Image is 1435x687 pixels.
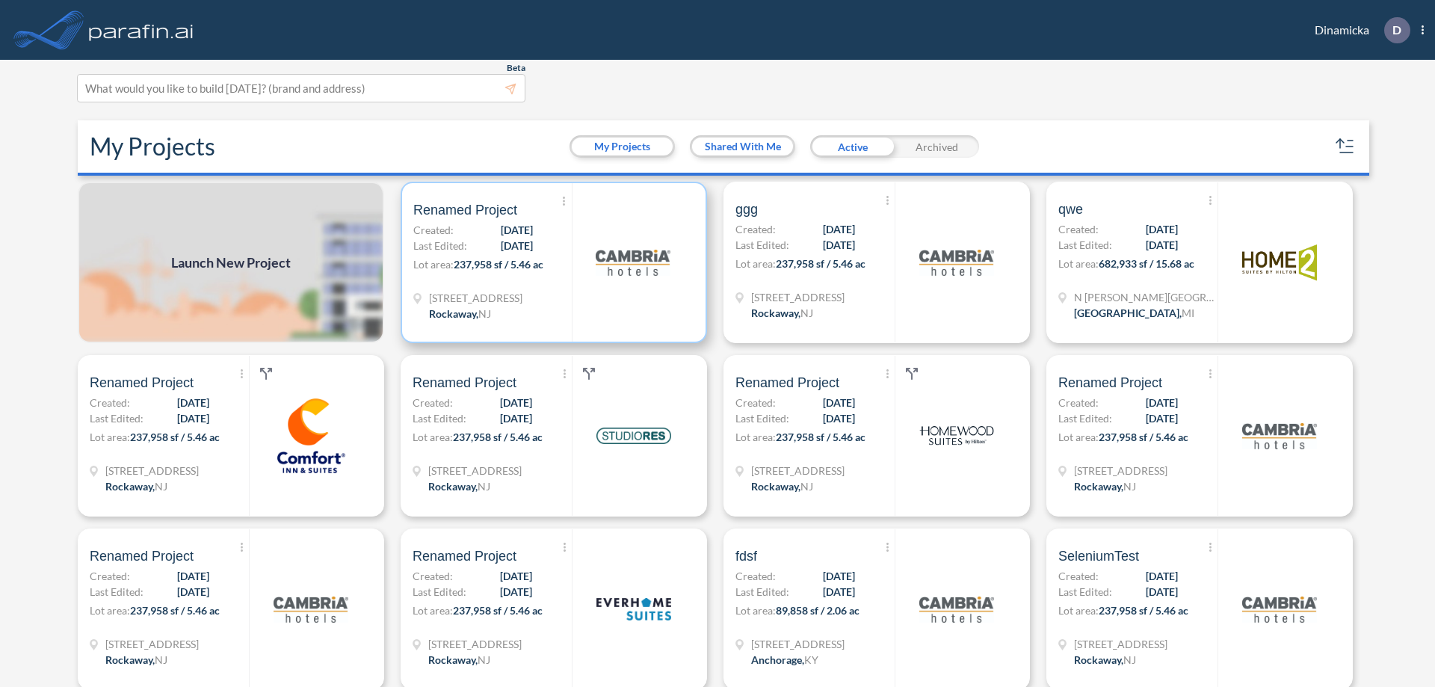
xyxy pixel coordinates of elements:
img: logo [919,225,994,300]
span: qwe [1058,200,1083,218]
span: [DATE] [500,395,532,410]
span: 237,958 sf / 5.46 ac [776,431,865,443]
span: MI [1182,306,1194,319]
span: Renamed Project [735,374,839,392]
span: NJ [478,653,490,666]
span: Created: [90,395,130,410]
span: Renamed Project [413,547,516,565]
h2: My Projects [90,132,215,161]
span: Created: [413,222,454,238]
span: Rockaway , [751,306,800,319]
span: Lot area: [735,431,776,443]
span: NJ [1123,653,1136,666]
div: Grand Rapids, MI [1074,305,1194,321]
div: Anchorage, KY [751,652,818,668]
span: [DATE] [501,222,533,238]
span: 321 Mt Hope Ave [428,463,522,478]
span: 237,958 sf / 5.46 ac [453,431,543,443]
span: Last Edited: [90,410,143,426]
span: Lot area: [1058,431,1099,443]
span: [DATE] [1146,568,1178,584]
span: Renamed Project [413,374,516,392]
img: logo [596,225,670,300]
span: [DATE] [1146,237,1178,253]
div: Rockaway, NJ [751,478,813,494]
a: Launch New Project [78,182,384,343]
span: [GEOGRAPHIC_DATA] , [1074,306,1182,319]
span: 1899 Evergreen Rd [751,636,845,652]
span: [DATE] [500,568,532,584]
span: fdsf [735,547,757,565]
span: Lot area: [90,431,130,443]
img: logo [274,572,348,647]
div: Rockaway, NJ [429,306,491,321]
span: 237,958 sf / 5.46 ac [453,604,543,617]
span: 321 Mt Hope Ave [751,463,845,478]
div: Active [810,135,895,158]
img: logo [86,15,197,45]
img: logo [919,398,994,473]
span: 321 Mt Hope Ave [429,290,522,306]
span: 237,958 sf / 5.46 ac [130,604,220,617]
span: 237,958 sf / 5.46 ac [1099,431,1188,443]
span: 682,933 sf / 15.68 ac [1099,257,1194,270]
div: Rockaway, NJ [105,652,167,668]
img: logo [274,398,348,473]
span: Last Edited: [90,584,143,600]
span: [DATE] [1146,395,1178,410]
img: logo [596,398,671,473]
span: [DATE] [1146,584,1178,600]
span: Lot area: [1058,257,1099,270]
span: Created: [90,568,130,584]
span: [DATE] [823,410,855,426]
span: [DATE] [1146,221,1178,237]
span: Lot area: [413,604,453,617]
span: Created: [1058,221,1099,237]
span: Renamed Project [90,547,194,565]
div: Archived [895,135,979,158]
img: add [78,182,384,343]
span: 321 Mt Hope Ave [1074,463,1167,478]
span: NJ [478,307,491,320]
span: [DATE] [500,584,532,600]
button: Shared With Me [692,138,793,155]
span: [DATE] [823,568,855,584]
div: Rockaway, NJ [428,652,490,668]
span: Rockaway , [1074,480,1123,493]
span: 321 Mt Hope Ave [105,463,199,478]
span: [DATE] [177,584,209,600]
span: N Wyndham Hill Dr NE [1074,289,1216,305]
span: [DATE] [823,237,855,253]
span: NJ [155,653,167,666]
span: 321 Mt Hope Ave [751,289,845,305]
span: KY [804,653,818,666]
span: Last Edited: [735,584,789,600]
span: Created: [735,395,776,410]
span: Last Edited: [1058,410,1112,426]
span: SeleniumTest [1058,547,1139,565]
span: [DATE] [1146,410,1178,426]
span: [DATE] [177,395,209,410]
span: [DATE] [177,568,209,584]
div: Rockaway, NJ [1074,652,1136,668]
span: [DATE] [177,410,209,426]
div: Rockaway, NJ [105,478,167,494]
span: Lot area: [413,258,454,271]
span: Rockaway , [428,653,478,666]
div: Rockaway, NJ [428,478,490,494]
span: [DATE] [823,221,855,237]
span: Renamed Project [1058,374,1162,392]
img: logo [1242,225,1317,300]
span: Lot area: [90,604,130,617]
span: NJ [1123,480,1136,493]
span: NJ [800,480,813,493]
span: Rockaway , [751,480,800,493]
img: logo [1242,572,1317,647]
span: 237,958 sf / 5.46 ac [454,258,543,271]
button: My Projects [572,138,673,155]
span: 237,958 sf / 5.46 ac [1099,604,1188,617]
span: Renamed Project [90,374,194,392]
span: Beta [507,62,525,74]
span: 89,858 sf / 2.06 ac [776,604,860,617]
span: Created: [1058,568,1099,584]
